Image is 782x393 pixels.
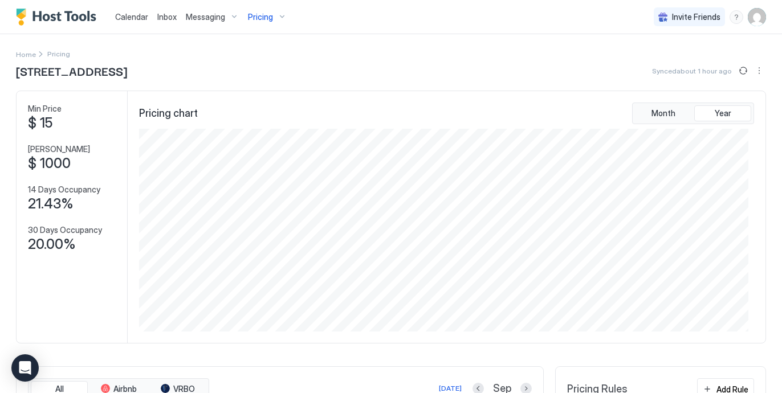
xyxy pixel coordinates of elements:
[694,105,751,121] button: Year
[115,11,148,23] a: Calendar
[28,114,52,132] span: $ 15
[28,144,90,154] span: [PERSON_NAME]
[16,62,127,79] span: [STREET_ADDRESS]
[28,155,71,172] span: $ 1000
[16,48,36,60] a: Home
[11,354,39,382] div: Open Intercom Messenger
[752,64,766,77] button: More options
[652,67,732,75] span: Synced about 1 hour ago
[651,108,675,118] span: Month
[736,64,750,77] button: Sync prices
[632,103,754,124] div: tab-group
[115,12,148,22] span: Calendar
[248,12,273,22] span: Pricing
[157,12,177,22] span: Inbox
[28,195,74,212] span: 21.43%
[28,185,100,195] span: 14 Days Occupancy
[16,48,36,60] div: Breadcrumb
[752,64,766,77] div: menu
[28,225,102,235] span: 30 Days Occupancy
[730,10,743,24] div: menu
[28,236,76,253] span: 20.00%
[28,104,62,114] span: Min Price
[672,12,720,22] span: Invite Friends
[186,12,225,22] span: Messaging
[47,50,70,58] span: Breadcrumb
[16,50,36,59] span: Home
[715,108,731,118] span: Year
[748,8,766,26] div: User profile
[635,105,692,121] button: Month
[157,11,177,23] a: Inbox
[16,9,101,26] a: Host Tools Logo
[139,107,198,120] span: Pricing chart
